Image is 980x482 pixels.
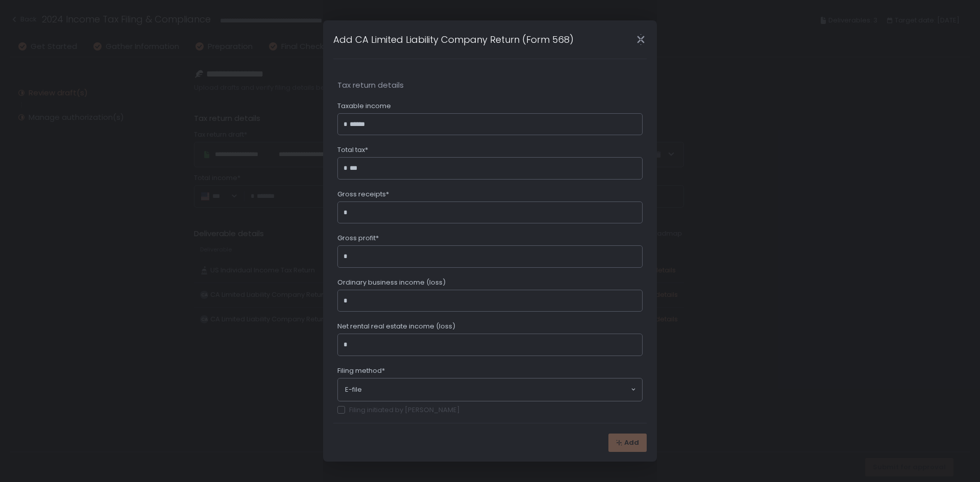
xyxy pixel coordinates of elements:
[345,385,362,394] span: E-file
[337,145,368,155] span: Total tax*
[337,80,643,91] span: Tax return details
[337,102,391,111] span: Taxable income
[337,234,379,243] span: Gross profit*
[362,385,630,395] input: Search for option
[333,33,574,46] h1: Add CA Limited Liability Company Return (Form 568)
[624,34,657,45] div: Close
[337,322,455,331] span: Net rental real estate income (loss)
[337,278,446,287] span: Ordinary business income (loss)
[338,378,642,401] div: Search for option
[337,190,389,199] span: Gross receipts*
[337,366,385,375] span: Filing method*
